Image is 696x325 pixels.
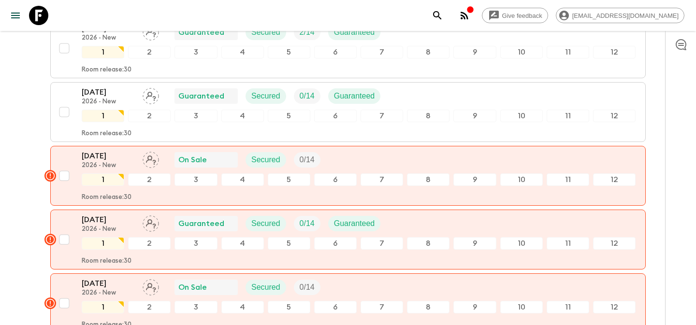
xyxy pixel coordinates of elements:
[453,173,496,186] div: 9
[82,194,131,201] p: Room release: 30
[314,46,357,58] div: 6
[143,155,159,162] span: Assign pack leader
[6,6,25,25] button: menu
[221,110,264,122] div: 4
[174,301,217,313] div: 3
[82,34,135,42] p: 2026 - New
[593,173,636,186] div: 12
[500,301,543,313] div: 10
[50,82,646,142] button: [DATE]2026 - NewAssign pack leaderGuaranteedSecuredTrip FillGuaranteed123456789101112Room release:30
[178,90,224,102] p: Guaranteed
[497,12,548,19] span: Give feedback
[128,110,171,122] div: 2
[82,110,124,122] div: 1
[82,46,124,58] div: 1
[500,237,543,250] div: 10
[567,12,684,19] span: [EMAIL_ADDRESS][DOMAIN_NAME]
[547,173,589,186] div: 11
[221,237,264,250] div: 4
[251,90,280,102] p: Secured
[334,27,375,38] p: Guaranteed
[547,110,589,122] div: 11
[361,46,403,58] div: 7
[221,301,264,313] div: 4
[82,289,135,297] p: 2026 - New
[251,27,280,38] p: Secured
[453,237,496,250] div: 9
[314,301,357,313] div: 6
[294,88,320,104] div: Trip Fill
[500,173,543,186] div: 10
[361,110,403,122] div: 7
[82,214,135,226] p: [DATE]
[251,154,280,166] p: Secured
[453,110,496,122] div: 9
[361,301,403,313] div: 7
[178,282,207,293] p: On Sale
[407,110,449,122] div: 8
[361,173,403,186] div: 7
[294,280,320,295] div: Trip Fill
[143,282,159,290] span: Assign pack leader
[174,237,217,250] div: 3
[407,173,449,186] div: 8
[50,210,646,269] button: [DATE]2026 - NewAssign pack leaderGuaranteedSecuredTrip FillGuaranteed123456789101112Room release:30
[128,173,171,186] div: 2
[82,226,135,233] p: 2026 - New
[428,6,447,25] button: search adventures
[251,282,280,293] p: Secured
[547,46,589,58] div: 11
[128,46,171,58] div: 2
[246,216,286,231] div: Secured
[407,301,449,313] div: 8
[314,110,357,122] div: 6
[143,91,159,99] span: Assign pack leader
[178,218,224,229] p: Guaranteed
[246,25,286,40] div: Secured
[556,8,684,23] div: [EMAIL_ADDRESS][DOMAIN_NAME]
[334,218,375,229] p: Guaranteed
[268,301,310,313] div: 5
[453,46,496,58] div: 9
[300,218,315,229] p: 0 / 14
[294,216,320,231] div: Trip Fill
[82,130,131,138] p: Room release: 30
[221,46,264,58] div: 4
[174,110,217,122] div: 3
[268,237,310,250] div: 5
[547,301,589,313] div: 11
[178,27,224,38] p: Guaranteed
[407,237,449,250] div: 8
[593,301,636,313] div: 12
[82,173,124,186] div: 1
[82,66,131,74] p: Room release: 30
[482,8,548,23] a: Give feedback
[82,278,135,289] p: [DATE]
[246,280,286,295] div: Secured
[314,237,357,250] div: 6
[500,46,543,58] div: 10
[593,110,636,122] div: 12
[300,27,315,38] p: 2 / 14
[128,301,171,313] div: 2
[82,162,135,170] p: 2026 - New
[251,218,280,229] p: Secured
[82,150,135,162] p: [DATE]
[547,237,589,250] div: 11
[174,46,217,58] div: 3
[82,301,124,313] div: 1
[143,218,159,226] span: Assign pack leader
[294,25,320,40] div: Trip Fill
[361,237,403,250] div: 7
[593,237,636,250] div: 12
[50,146,646,206] button: [DATE]2026 - NewAssign pack leaderOn SaleSecuredTrip Fill123456789101112Room release:30
[300,90,315,102] p: 0 / 14
[300,282,315,293] p: 0 / 14
[593,46,636,58] div: 12
[82,237,124,250] div: 1
[246,152,286,168] div: Secured
[221,173,264,186] div: 4
[82,257,131,265] p: Room release: 30
[334,90,375,102] p: Guaranteed
[407,46,449,58] div: 8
